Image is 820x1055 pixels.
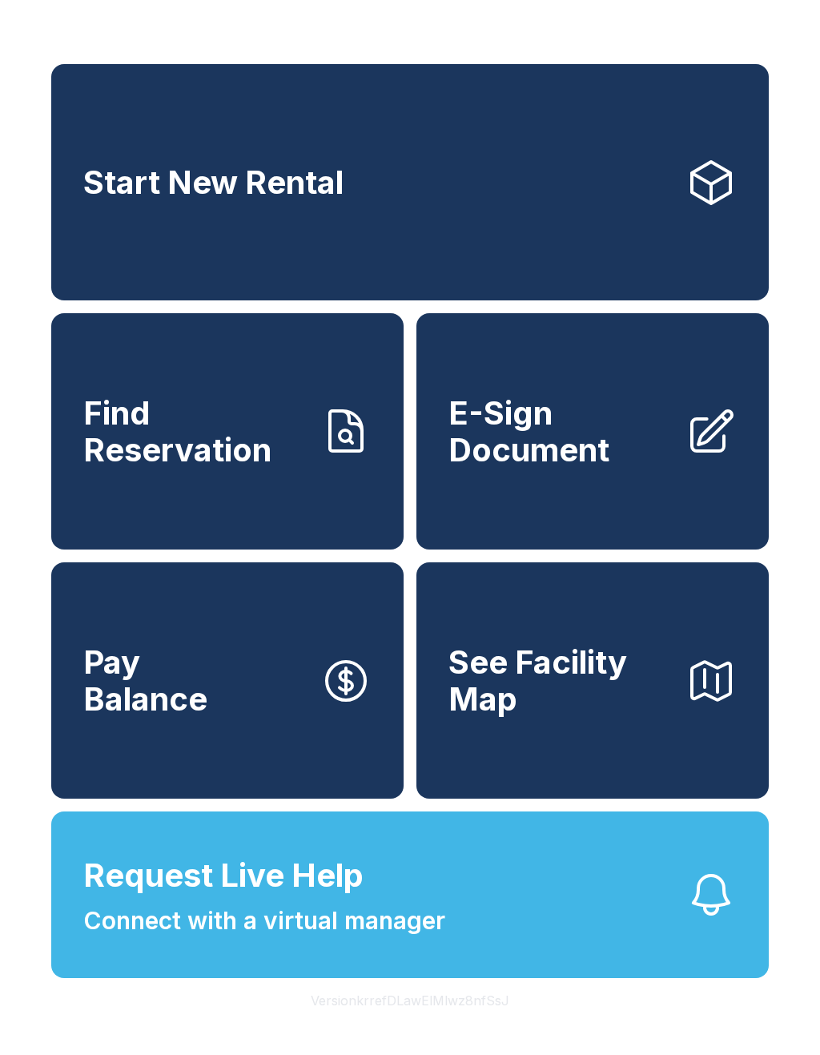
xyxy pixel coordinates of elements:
[51,64,769,300] a: Start New Rental
[416,562,769,799] button: See Facility Map
[83,644,207,717] span: Pay Balance
[83,395,307,468] span: Find Reservation
[416,313,769,550] a: E-Sign Document
[298,978,522,1023] button: VersionkrrefDLawElMlwz8nfSsJ
[51,313,404,550] a: Find Reservation
[448,644,673,717] span: See Facility Map
[51,562,404,799] button: PayBalance
[83,164,344,201] span: Start New Rental
[448,395,673,468] span: E-Sign Document
[83,852,364,900] span: Request Live Help
[83,903,445,939] span: Connect with a virtual manager
[51,811,769,978] button: Request Live HelpConnect with a virtual manager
